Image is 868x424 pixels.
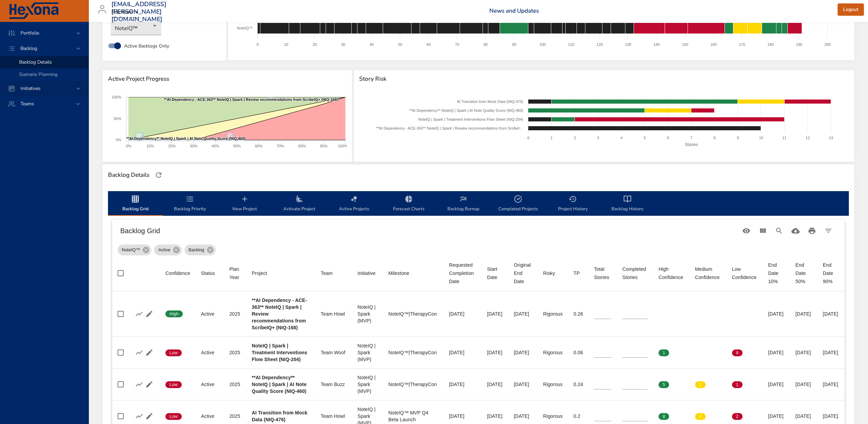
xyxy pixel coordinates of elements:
div: High Confidence [659,265,684,281]
div: [DATE] [514,349,532,356]
b: AI Transition from Mock Data (NIQ-476) [252,410,308,422]
div: NoteIQ™|TherapyCon [388,349,438,356]
text: 50 [398,42,402,47]
text: 90 [512,42,516,47]
div: Sort [695,265,721,281]
div: Project [252,269,267,277]
div: 2025 [229,310,241,317]
div: Rigorous [543,349,562,356]
text: 70 [455,42,459,47]
div: 0.2 [573,413,583,420]
span: 0 [695,350,706,356]
text: 40% [212,144,219,148]
div: Sort [201,269,215,277]
div: [DATE] [768,413,785,420]
text: 12 [805,136,810,140]
text: 0 [257,42,259,47]
text: 13 [829,136,833,140]
span: Risky [543,269,562,277]
div: Sort [449,261,476,286]
text: 7 [690,136,692,140]
text: 0 [527,136,529,140]
h3: [EMAIL_ADDRESS][PERSON_NAME][DOMAIN_NAME] [111,1,166,23]
div: [DATE] [823,381,839,388]
text: 10% [147,144,154,148]
text: 10 [759,136,763,140]
button: Filter Table [820,223,837,239]
text: **AI Dependency** NoteIQ | Spark | AI Note Quality Score (NIQ-460) [409,108,523,112]
span: 1 [732,382,743,388]
span: Active [154,247,174,253]
span: Low Confidence [732,265,757,281]
div: [DATE] [823,413,839,420]
span: Low [165,382,182,388]
button: View Columns [755,223,771,239]
div: TP [573,269,580,277]
div: Sort [594,265,611,281]
span: 2 [695,382,706,388]
button: Edit Project Details [144,309,154,319]
text: 170 [739,42,745,47]
div: Active [201,349,218,356]
text: 40 [370,42,374,47]
div: 0.24 [573,381,583,388]
span: Active Project Progress [108,76,347,82]
text: 1 [551,136,553,140]
text: 90% [320,144,327,148]
div: Active [201,310,218,317]
div: NoteIQ™|TherapyCon [388,310,438,317]
span: Low [165,350,182,356]
button: Show Burnup [134,379,144,389]
span: Team [321,269,347,277]
span: Activate Project [276,195,323,213]
text: 6 [667,136,669,140]
button: Search [771,223,787,239]
div: Sort [252,269,267,277]
b: NoteIQ | Spark | Treatment Interventions Flow Sheet (NIQ-204) [252,343,307,362]
div: [DATE] [823,310,839,317]
div: Sort [659,265,684,281]
div: Sort [388,269,409,277]
span: New Project [221,195,268,213]
div: [DATE] [514,381,532,388]
div: Total Stories [594,265,611,281]
div: End Date 10% [768,261,785,286]
span: Completed Stories [622,265,648,281]
div: NoteIQ | Spark (MVP) [357,304,377,324]
text: 190 [796,42,802,47]
div: Original End Date [514,261,532,286]
div: Backlog [185,244,216,255]
button: Show Burnup [134,309,144,319]
span: Teams [15,101,40,107]
span: High [165,311,183,317]
text: 80 [484,42,488,47]
div: [DATE] [796,381,812,388]
div: Confidence [165,269,190,277]
span: Backlog Details [19,59,52,65]
span: 9 [732,350,743,356]
text: 160 [710,42,717,47]
span: Story Risk [359,76,849,82]
div: End Date 50% [796,261,812,286]
b: **AI Dependency** NoteIQ | Spark | AI Note Quality Score (NIQ-460) [252,375,307,394]
text: 30% [190,144,198,148]
div: Status [201,269,215,277]
div: backlog-tab [108,191,849,216]
div: Team Howl [321,413,347,420]
div: Sort [543,269,555,277]
div: Sort [165,269,190,277]
div: [DATE] [796,413,812,420]
div: [DATE] [768,310,785,317]
text: 70% [276,144,284,148]
div: Team Woof [321,349,347,356]
text: Stories [685,142,697,147]
div: 2025 [229,413,241,420]
div: Plan Year [229,265,241,281]
text: 200 [825,42,831,47]
div: Team Buzz [321,381,347,388]
span: Start Date [487,265,503,281]
text: 180 [768,42,774,47]
text: 50% [114,117,121,121]
span: Requested Completion Date [449,261,476,286]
